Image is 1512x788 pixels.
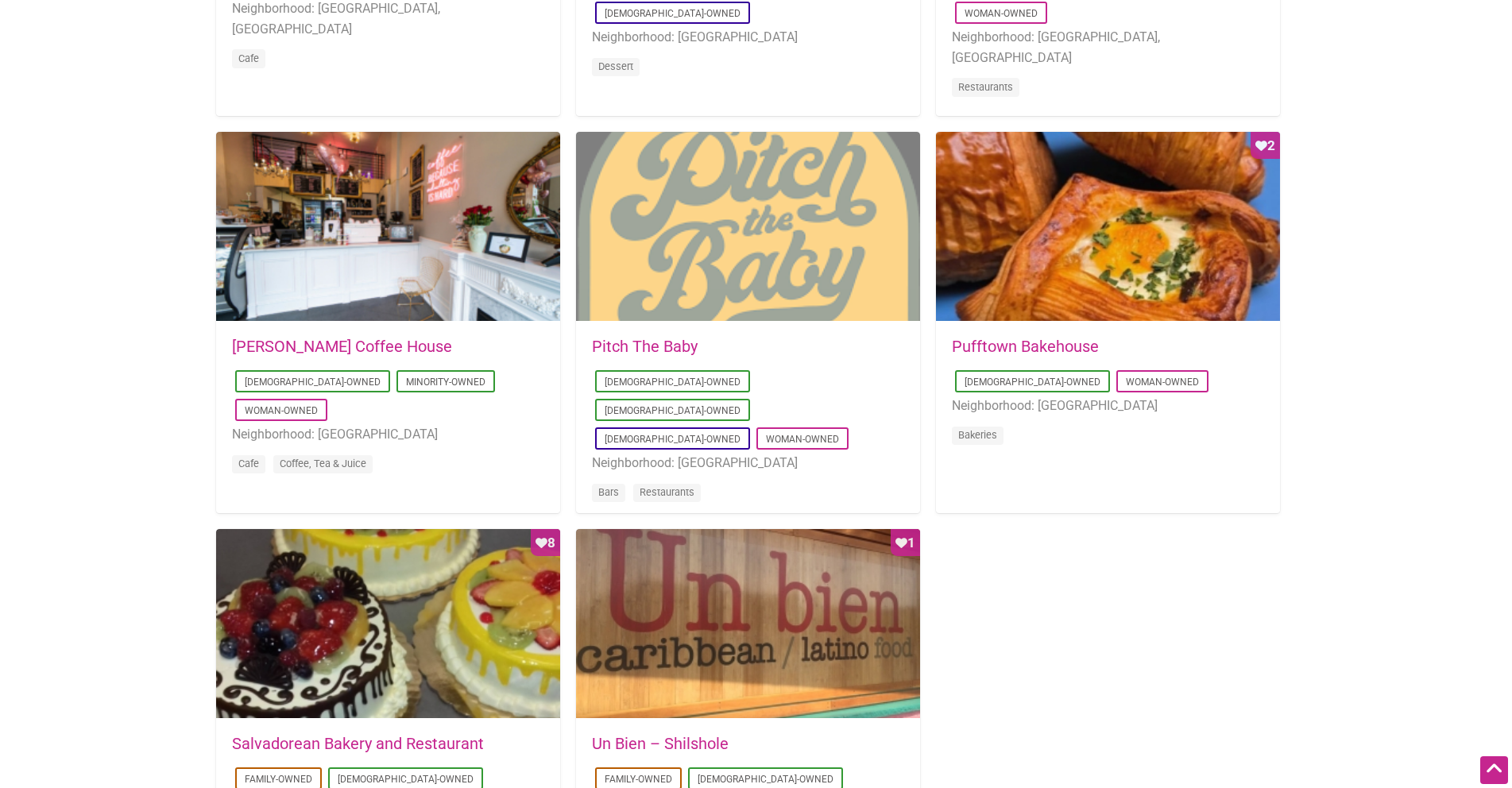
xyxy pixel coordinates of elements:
a: [DEMOGRAPHIC_DATA]-Owned [605,434,741,445]
a: [DEMOGRAPHIC_DATA]-Owned [698,774,833,785]
a: Cafe [238,458,259,469]
a: [PERSON_NAME] Coffee House [232,337,452,356]
a: Cafe [238,52,259,64]
li: Neighborhood: [GEOGRAPHIC_DATA] [952,396,1264,416]
a: Family-Owned [245,774,312,785]
a: [DEMOGRAPHIC_DATA]-Owned [245,377,381,388]
a: [DEMOGRAPHIC_DATA]-Owned [338,774,474,785]
a: Family-Owned [605,774,672,785]
a: Bars [598,486,619,498]
li: Neighborhood: [GEOGRAPHIC_DATA] [232,424,544,445]
a: Bakeries [958,429,997,441]
a: Coffee, Tea & Juice [280,458,366,469]
a: [DEMOGRAPHIC_DATA]-Owned [965,377,1100,388]
a: Restaurants [958,81,1013,93]
a: [DEMOGRAPHIC_DATA]-Owned [605,405,741,416]
a: Woman-Owned [245,405,318,416]
li: Neighborhood: [GEOGRAPHIC_DATA] [592,453,904,473]
a: Woman-Owned [965,8,1038,19]
a: Dessert [598,60,633,72]
li: Neighborhood: [GEOGRAPHIC_DATA], [GEOGRAPHIC_DATA] [952,27,1264,68]
a: Woman-Owned [766,434,839,445]
a: Un Bien – Shilshole [592,734,729,753]
a: Salvadorean Bakery and Restaurant [232,734,484,753]
a: Pitch The Baby [592,337,698,356]
div: Scroll Back to Top [1480,756,1508,784]
a: [DEMOGRAPHIC_DATA]-Owned [605,377,741,388]
a: Minority-Owned [406,377,485,388]
a: Woman-Owned [1126,377,1199,388]
a: [DEMOGRAPHIC_DATA]-Owned [605,8,741,19]
li: Neighborhood: [GEOGRAPHIC_DATA] [592,27,904,48]
a: Pufftown Bakehouse [952,337,1099,356]
a: Restaurants [640,486,694,498]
